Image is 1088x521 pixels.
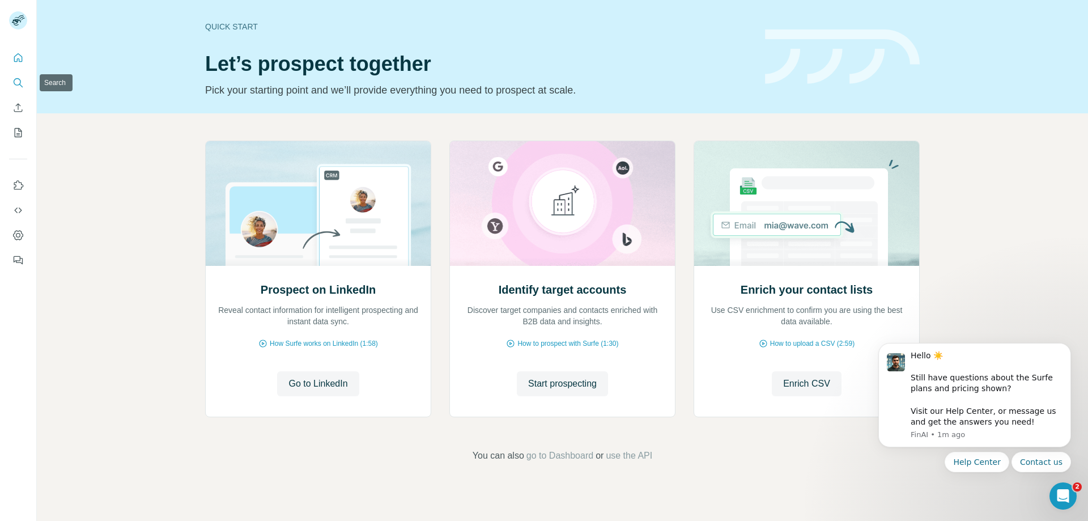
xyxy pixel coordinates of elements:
[461,304,664,327] p: Discover target companies and contacts enriched with B2B data and insights.
[217,304,419,327] p: Reveal contact information for intelligent prospecting and instant data sync.
[765,29,920,84] img: banner
[277,371,359,396] button: Go to LinkedIn
[772,371,841,396] button: Enrich CSV
[9,225,27,245] button: Dashboard
[861,329,1088,515] iframe: Intercom notifications message
[9,73,27,93] button: Search
[205,141,431,266] img: Prospect on LinkedIn
[205,21,751,32] div: Quick start
[288,377,347,391] span: Go to LinkedIn
[1049,482,1077,510] iframe: Intercom live chat
[270,338,378,349] span: How Surfe works on LinkedIn (1:58)
[528,377,597,391] span: Start prospecting
[9,175,27,196] button: Use Surfe on LinkedIn
[1073,482,1082,492] span: 2
[9,98,27,118] button: Enrich CSV
[473,449,524,463] span: You can also
[261,282,376,298] h2: Prospect on LinkedIn
[499,282,627,298] h2: Identify target accounts
[705,304,908,327] p: Use CSV enrichment to confirm you are using the best data available.
[596,449,603,463] span: or
[517,338,618,349] span: How to prospect with Surfe (1:30)
[9,250,27,270] button: Feedback
[694,141,920,266] img: Enrich your contact lists
[526,449,593,463] button: go to Dashboard
[783,377,830,391] span: Enrich CSV
[9,48,27,68] button: Quick start
[449,141,675,266] img: Identify target accounts
[606,449,652,463] button: use the API
[741,282,873,298] h2: Enrich your contact lists
[9,200,27,221] button: Use Surfe API
[9,122,27,143] button: My lists
[205,53,751,75] h1: Let’s prospect together
[770,338,855,349] span: How to upload a CSV (2:59)
[205,82,751,98] p: Pick your starting point and we’ll provide everything you need to prospect at scale.
[517,371,608,396] button: Start prospecting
